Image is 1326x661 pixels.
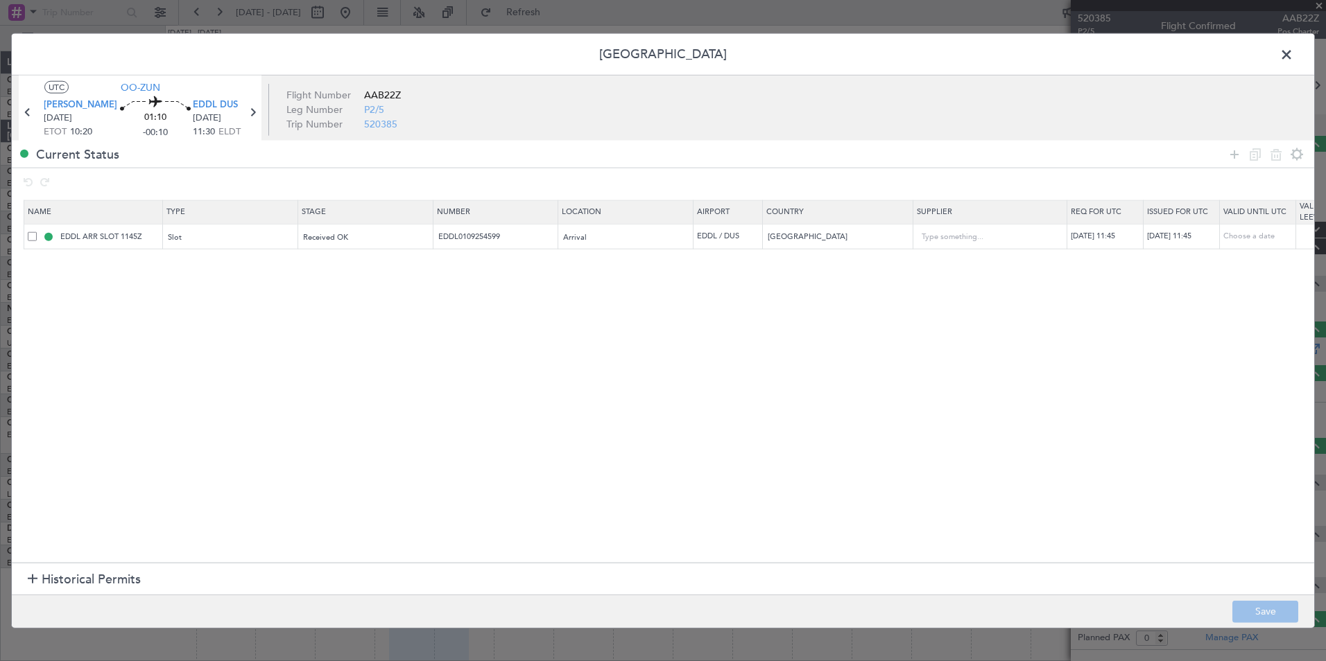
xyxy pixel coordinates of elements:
[1147,231,1219,243] div: [DATE] 11:45
[12,34,1314,76] header: [GEOGRAPHIC_DATA]
[1223,206,1286,217] span: Valid Until Utc
[1071,206,1121,217] span: Req For Utc
[1071,231,1143,243] div: [DATE] 11:45
[1147,206,1208,217] span: Issued For Utc
[1223,231,1295,243] div: Choose a date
